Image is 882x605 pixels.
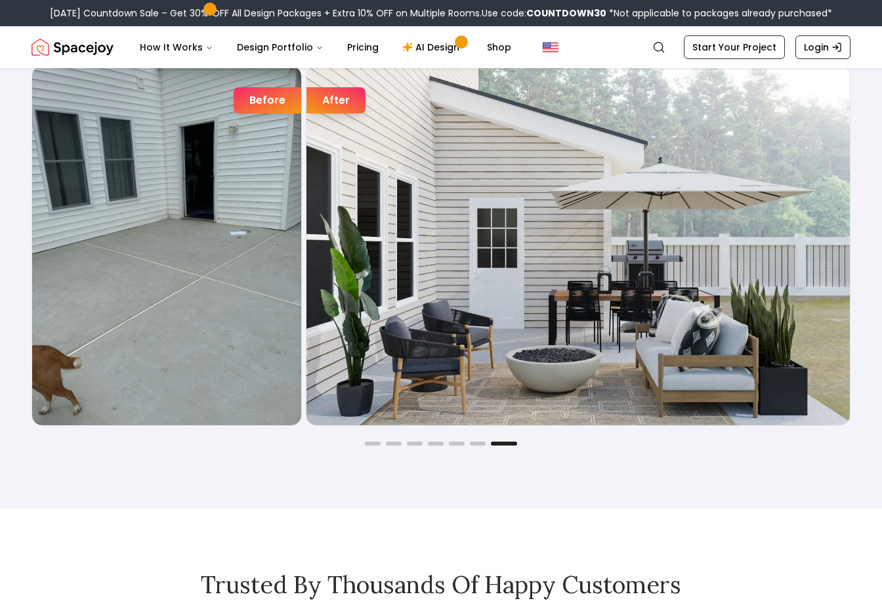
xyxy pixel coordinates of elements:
button: How It Works [129,34,224,60]
nav: Global [31,26,850,68]
div: Before [234,87,301,114]
a: Shop [476,34,522,60]
nav: Main [129,34,522,60]
div: [DATE] Countdown Sale – Get 30% OFF All Design Packages + Extra 10% OFF on Multiple Rooms. [50,7,832,20]
a: Start Your Project [684,35,785,59]
a: Login [795,35,850,59]
button: Go to slide 1 [365,442,381,446]
img: Outdoor Space design before designing with Spacejoy [32,66,301,425]
span: Use code: [482,7,606,20]
a: Spacejoy [31,34,114,60]
div: After [306,87,366,114]
button: Go to slide 2 [386,442,402,446]
div: 7 / 7 [31,66,850,426]
a: AI Design [392,34,474,60]
button: Go to slide 5 [449,442,465,446]
a: Pricing [337,34,389,60]
span: *Not applicable to packages already purchased* [606,7,832,20]
img: United States [543,39,558,55]
img: Outdoor Space design after designing with Spacejoy [306,66,850,425]
h2: Trusted by Thousands of Happy Customers [31,572,850,598]
img: Spacejoy Logo [31,34,114,60]
button: Go to slide 7 [491,442,517,446]
button: Go to slide 6 [470,442,486,446]
button: Go to slide 4 [428,442,444,446]
b: COUNTDOWN30 [526,7,606,20]
div: Carousel [31,66,850,426]
button: Go to slide 3 [407,442,423,446]
button: Design Portfolio [226,34,334,60]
